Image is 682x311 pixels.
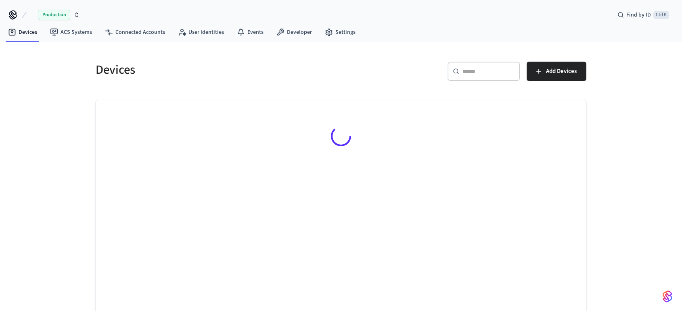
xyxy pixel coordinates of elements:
[663,290,672,303] img: SeamLogoGradient.69752ec5.svg
[2,25,44,39] a: Devices
[318,25,362,39] a: Settings
[38,10,70,20] span: Production
[44,25,98,39] a: ACS Systems
[96,62,336,78] h5: Devices
[611,8,676,22] div: Find by IDCtrl K
[626,11,651,19] span: Find by ID
[172,25,230,39] a: User Identities
[546,66,577,77] span: Add Devices
[230,25,270,39] a: Events
[653,11,669,19] span: Ctrl K
[270,25,318,39] a: Developer
[527,62,586,81] button: Add Devices
[98,25,172,39] a: Connected Accounts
